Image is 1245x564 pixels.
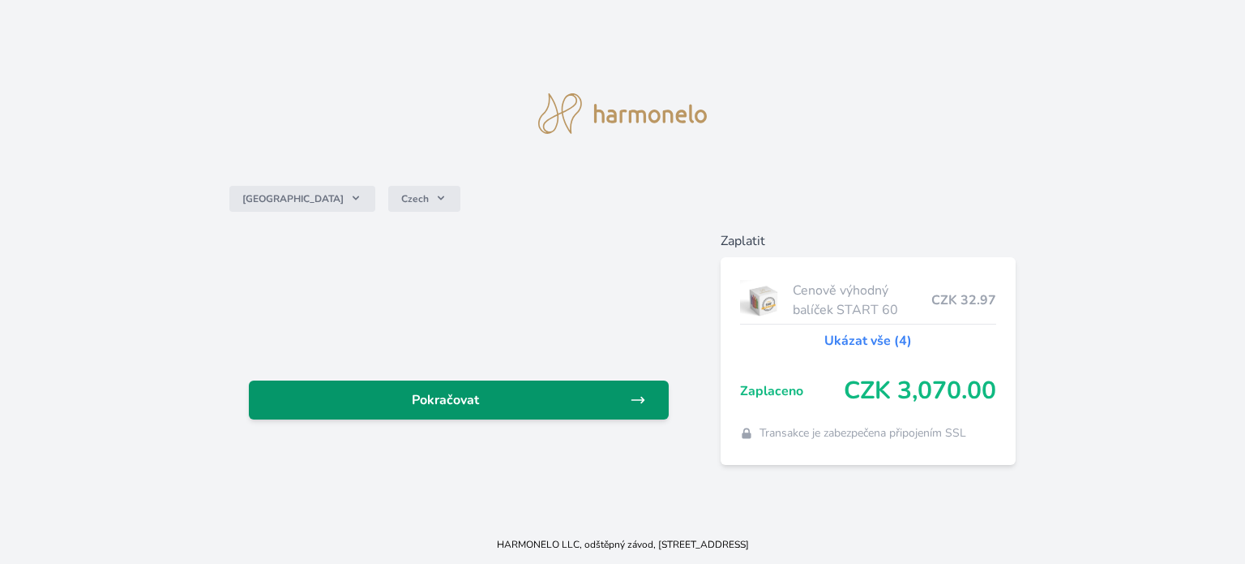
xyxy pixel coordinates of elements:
img: logo.svg [538,93,707,134]
button: [GEOGRAPHIC_DATA] [229,186,375,212]
img: start.jpg [740,280,786,321]
h6: Zaplatit [721,231,1016,251]
span: Czech [401,192,429,205]
span: CZK 3,070.00 [844,377,996,406]
span: Transakce je zabezpečena připojením SSL [759,425,966,441]
a: Ukázat vše (4) [824,331,912,351]
button: Czech [388,186,460,212]
span: Cenově výhodný balíček START 60 [793,281,931,320]
span: Pokračovat [262,390,630,410]
span: Zaplaceno [740,381,844,401]
span: [GEOGRAPHIC_DATA] [242,192,344,205]
a: Pokračovat [249,381,669,420]
span: CZK 32.97 [931,291,996,310]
